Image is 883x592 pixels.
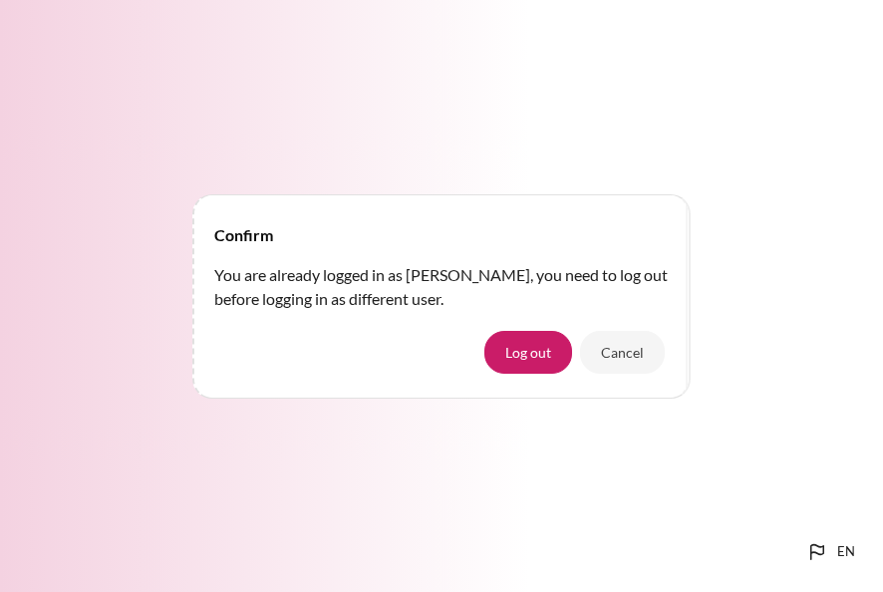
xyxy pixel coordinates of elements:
p: You are already logged in as [PERSON_NAME], you need to log out before logging in as different user. [214,263,669,311]
button: Cancel [580,331,665,373]
button: Log out [484,331,572,373]
h4: Confirm [214,223,273,247]
button: Languages [797,532,863,572]
span: en [837,542,855,562]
